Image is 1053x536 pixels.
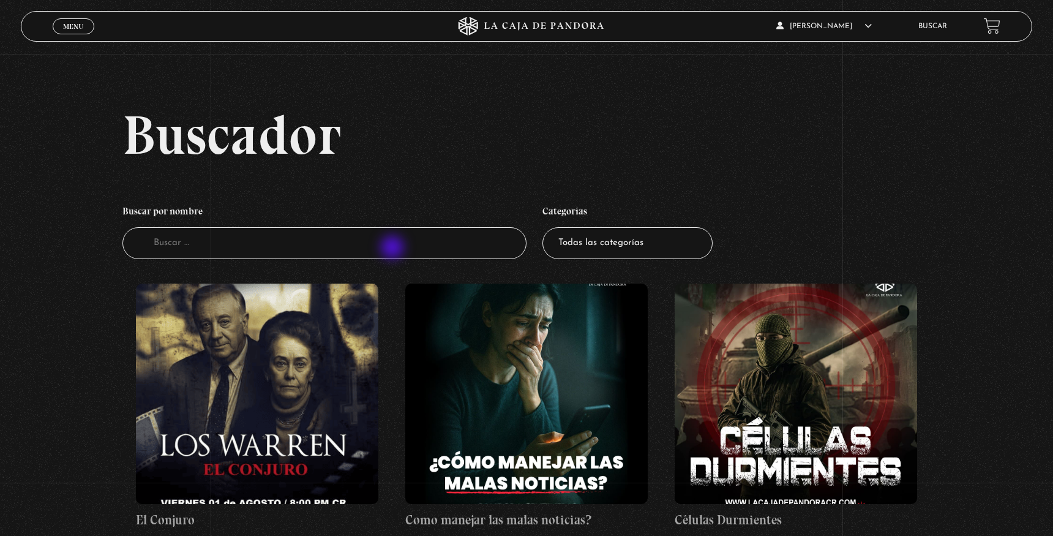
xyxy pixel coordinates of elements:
[776,23,872,30] span: [PERSON_NAME]
[122,107,1032,162] h2: Buscador
[59,32,88,41] span: Cerrar
[63,23,83,30] span: Menu
[918,23,947,30] a: Buscar
[122,199,526,227] h4: Buscar por nombre
[542,199,713,227] h4: Categorías
[136,284,378,530] a: El Conjuro
[984,18,1000,34] a: View your shopping cart
[675,284,917,530] a: Células Durmientes
[405,510,648,530] h4: Como manejar las malas noticias?
[405,284,648,530] a: Como manejar las malas noticias?
[136,510,378,530] h4: El Conjuro
[675,510,917,530] h4: Células Durmientes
